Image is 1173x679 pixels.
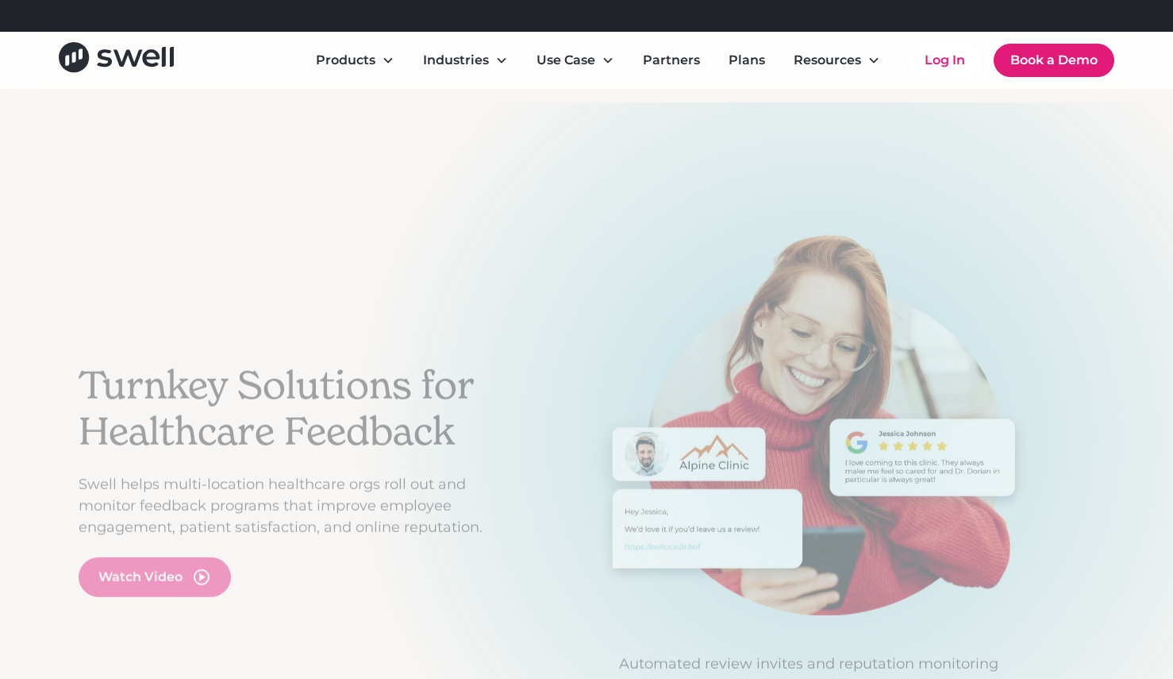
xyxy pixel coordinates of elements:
[909,44,981,76] a: Log In
[79,473,507,538] p: Swell helps multi-location healthcare orgs roll out and monitor feedback programs that improve em...
[537,51,595,70] div: Use Case
[79,557,231,596] a: open lightbox
[716,44,778,76] a: Plans
[781,44,893,76] div: Resources
[316,51,375,70] div: Products
[523,234,1094,675] div: 1 of 3
[994,44,1114,77] a: Book a Demo
[630,44,713,76] a: Partners
[98,567,183,586] div: Watch Video
[410,44,521,76] div: Industries
[423,51,489,70] div: Industries
[523,654,1094,675] p: Automated review invites and reputation monitoring
[59,42,174,78] a: home
[524,44,627,76] div: Use Case
[79,363,507,454] h2: Turnkey Solutions for Healthcare Feedback
[794,51,861,70] div: Resources
[303,44,407,76] div: Products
